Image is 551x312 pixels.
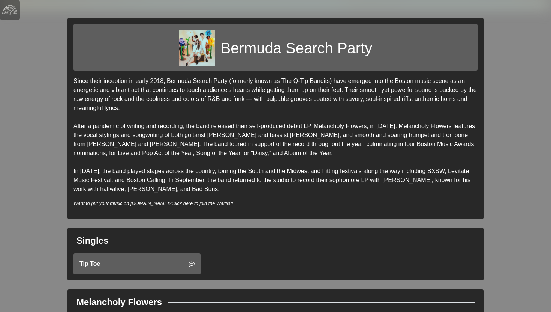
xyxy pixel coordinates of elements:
[221,39,373,57] h1: Bermuda Search Party
[171,200,233,206] a: Click here to join the Waitlist!
[76,295,162,309] div: Melancholy Flowers
[179,30,215,66] img: e3b4b200da5333a46c46c0383b8e928d98f35a297c0944cc83dff126f2c4ee3c.jpg
[73,77,478,194] p: Since their inception in early 2018, Bermuda Search Party (formerly known as The Q-Tip Bandits) h...
[2,2,17,17] img: logo-white-4c48a5e4bebecaebe01ca5a9d34031cfd3d4ef9ae749242e8c4bf12ef99f53e8.png
[76,234,108,247] div: Singles
[73,253,201,274] a: Tip Toe
[73,200,233,206] i: Want to put your music on [DOMAIN_NAME]?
